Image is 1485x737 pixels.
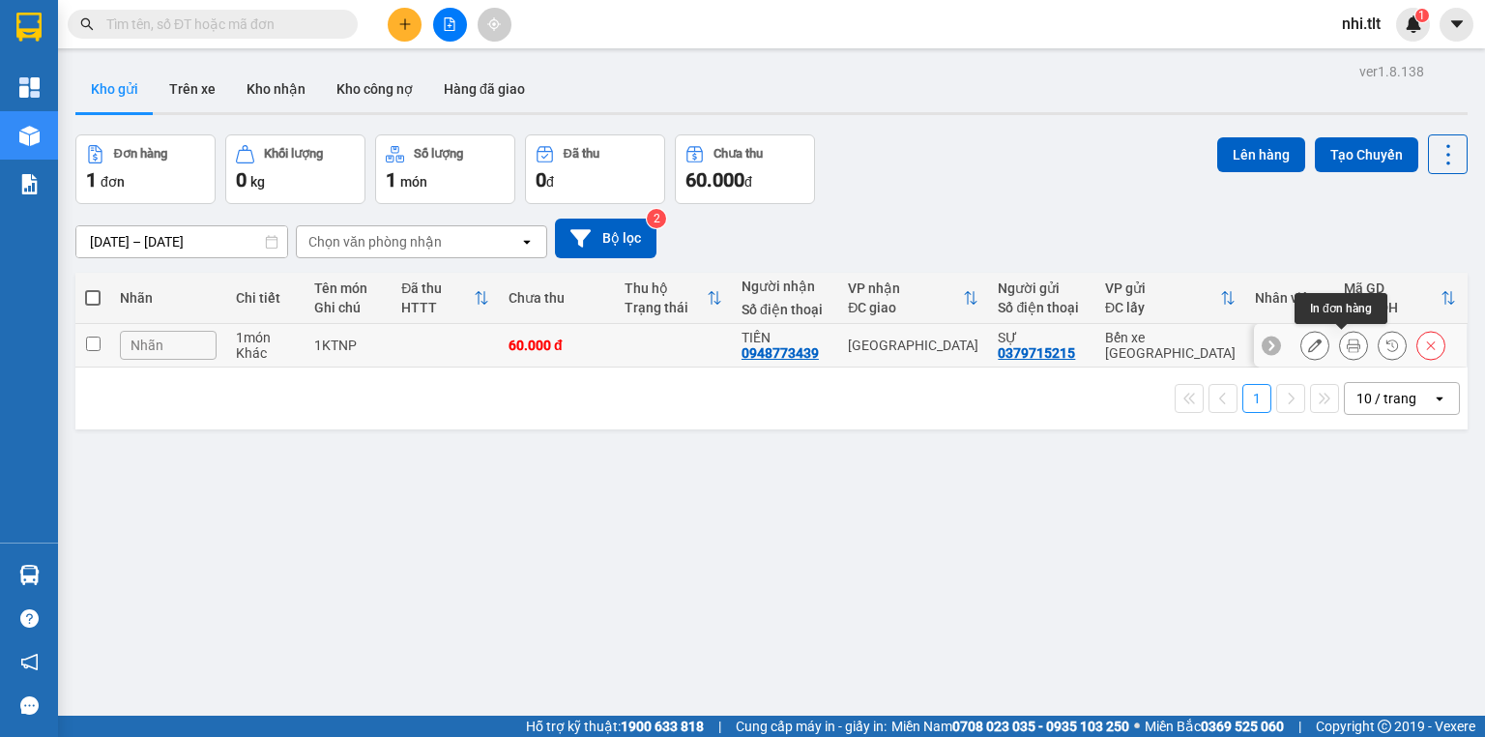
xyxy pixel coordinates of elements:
[487,17,501,31] span: aim
[718,716,721,737] span: |
[101,174,125,190] span: đơn
[236,168,247,192] span: 0
[1255,290,1325,306] div: Nhân viên
[1201,719,1284,734] strong: 0369 525 060
[225,134,365,204] button: Khối lượng0kg
[20,653,39,671] span: notification
[838,273,988,324] th: Toggle SortBy
[952,719,1129,734] strong: 0708 023 035 - 0935 103 250
[264,147,323,161] div: Khối lượng
[314,338,383,353] div: 1KTNP
[564,147,599,161] div: Đã thu
[519,234,535,250] svg: open
[314,280,383,296] div: Tên món
[375,134,515,204] button: Số lượng1món
[1448,15,1466,33] span: caret-down
[114,147,167,161] div: Đơn hàng
[236,345,295,361] div: Khác
[321,66,428,112] button: Kho công nợ
[75,66,154,112] button: Kho gửi
[428,66,540,112] button: Hàng đã giao
[742,345,819,361] div: 0948773439
[736,716,887,737] span: Cung cấp máy in - giấy in:
[106,14,335,35] input: Tìm tên, số ĐT hoặc mã đơn
[998,300,1086,315] div: Số điện thoại
[1315,137,1418,172] button: Tạo Chuyến
[1359,61,1424,82] div: ver 1.8.138
[236,330,295,345] div: 1 món
[314,300,383,315] div: Ghi chú
[509,338,605,353] div: 60.000 đ
[1295,293,1387,324] div: In đơn hàng
[80,17,94,31] span: search
[742,330,829,345] div: TIẾN
[19,565,40,585] img: warehouse-icon
[1298,716,1301,737] span: |
[386,168,396,192] span: 1
[1242,384,1271,413] button: 1
[1356,389,1416,408] div: 10 / trang
[401,300,474,315] div: HTTT
[76,226,287,257] input: Select a date range.
[478,8,511,42] button: aim
[675,134,815,204] button: Chưa thu60.000đ
[525,134,665,204] button: Đã thu0đ
[1344,300,1441,315] div: Ngày ĐH
[848,300,963,315] div: ĐC giao
[998,345,1075,361] div: 0379715215
[400,174,427,190] span: món
[398,17,412,31] span: plus
[625,280,706,296] div: Thu hộ
[388,8,422,42] button: plus
[1105,330,1236,361] div: Bến xe [GEOGRAPHIC_DATA]
[236,290,295,306] div: Chi tiết
[20,609,39,628] span: question-circle
[647,209,666,228] sup: 2
[621,719,704,734] strong: 1900 633 818
[120,290,217,306] div: Nhãn
[1344,280,1441,296] div: Mã GD
[998,330,1086,345] div: SỰ
[19,174,40,194] img: solution-icon
[998,280,1086,296] div: Người gửi
[433,8,467,42] button: file-add
[713,147,763,161] div: Chưa thu
[848,338,978,353] div: [GEOGRAPHIC_DATA]
[526,716,704,737] span: Hỗ trợ kỹ thuật:
[1432,391,1447,406] svg: open
[509,290,605,306] div: Chưa thu
[19,77,40,98] img: dashboard-icon
[536,168,546,192] span: 0
[1105,300,1220,315] div: ĐC lấy
[75,134,216,204] button: Đơn hàng1đơn
[555,219,656,258] button: Bộ lọc
[615,273,731,324] th: Toggle SortBy
[685,168,744,192] span: 60.000
[443,17,456,31] span: file-add
[1415,9,1429,22] sup: 1
[891,716,1129,737] span: Miền Nam
[1440,8,1473,42] button: caret-down
[20,696,39,715] span: message
[86,168,97,192] span: 1
[848,280,963,296] div: VP nhận
[1418,9,1425,22] span: 1
[1405,15,1422,33] img: icon-new-feature
[1300,331,1329,360] div: Sửa đơn hàng
[1145,716,1284,737] span: Miền Bắc
[16,13,42,42] img: logo-vxr
[19,126,40,146] img: warehouse-icon
[250,174,265,190] span: kg
[1134,722,1140,730] span: ⚪️
[154,66,231,112] button: Trên xe
[392,273,499,324] th: Toggle SortBy
[742,302,829,317] div: Số điện thoại
[744,174,752,190] span: đ
[401,280,474,296] div: Đã thu
[1378,720,1391,733] span: copyright
[1334,273,1466,324] th: Toggle SortBy
[414,147,463,161] div: Số lượng
[1105,280,1220,296] div: VP gửi
[546,174,554,190] span: đ
[1326,12,1396,36] span: nhi.tlt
